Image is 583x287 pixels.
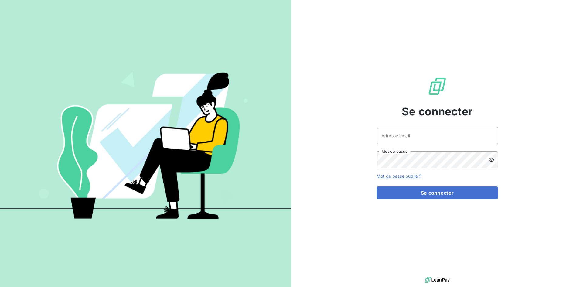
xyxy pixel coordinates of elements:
[377,186,498,199] button: Se connecter
[428,77,447,96] img: Logo LeanPay
[377,173,421,179] a: Mot de passe oublié ?
[425,275,450,285] img: logo
[402,103,473,120] span: Se connecter
[377,127,498,144] input: placeholder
